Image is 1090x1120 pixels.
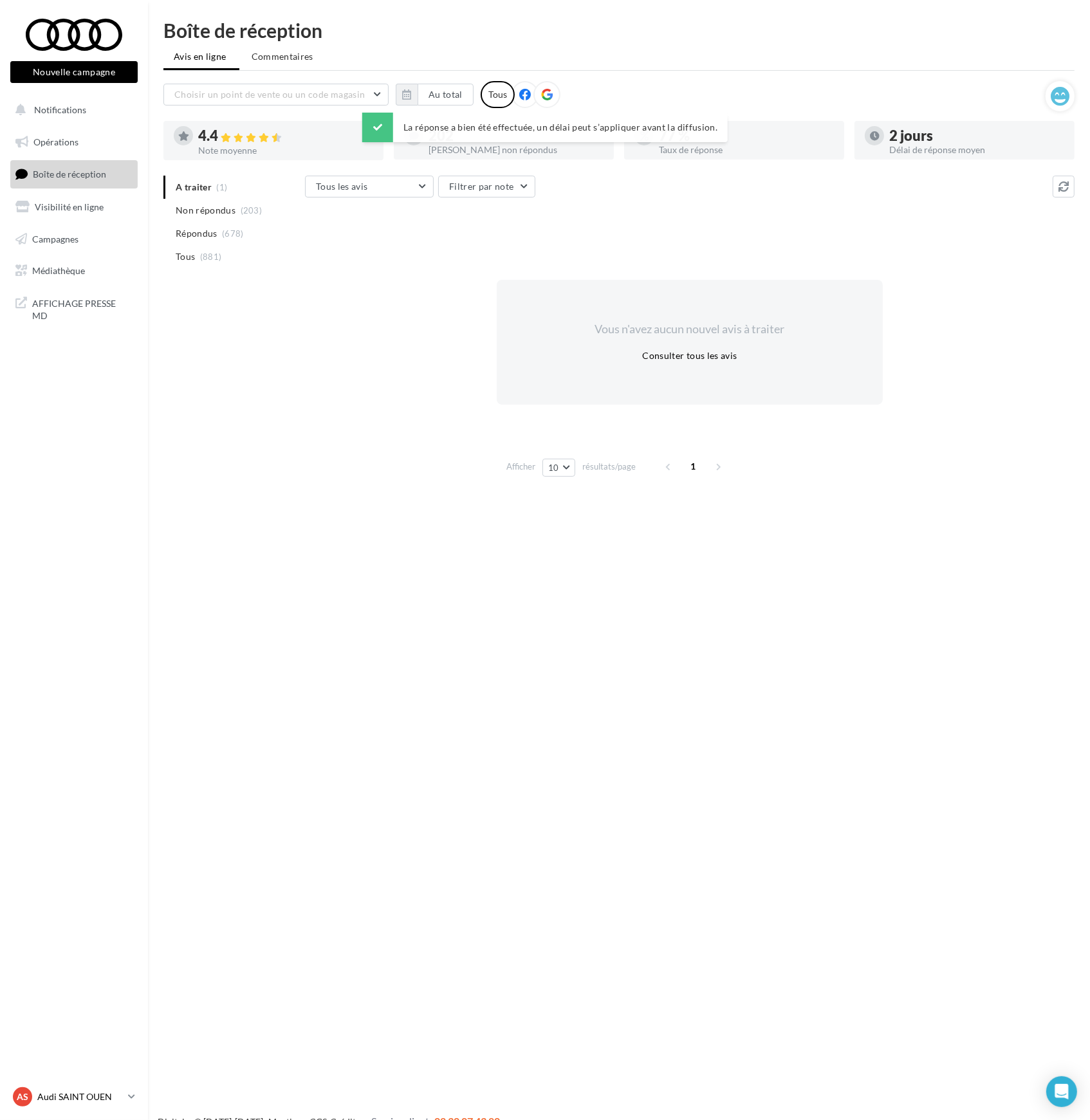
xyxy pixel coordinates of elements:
span: Choisir un point de vente ou un code magasin [174,89,365,100]
a: Boîte de réception [8,160,140,188]
div: Open Intercom Messenger [1046,1076,1077,1107]
p: Audi SAINT OUEN [37,1090,123,1103]
button: Au total [418,84,474,106]
div: Tous [481,81,515,108]
div: Taux de réponse [659,145,834,154]
button: Consulter tous les avis [637,348,742,363]
button: Notifications [8,96,135,124]
span: (678) [222,228,244,239]
a: AS Audi SAINT OUEN [10,1085,138,1109]
div: Boîte de réception [163,21,1075,40]
div: Vous n'avez aucun nouvel avis à traiter [579,321,800,338]
div: Délai de réponse moyen [889,145,1064,154]
span: Commentaires [252,50,313,63]
div: 2 jours [889,129,1064,143]
span: (881) [200,252,222,262]
a: Visibilité en ligne [8,194,140,221]
button: Tous les avis [305,176,434,197]
span: Boîte de réception [33,169,106,179]
button: Au total [396,84,474,106]
span: Afficher [506,461,535,473]
span: Visibilité en ligne [35,201,104,212]
div: 4.4 [198,129,373,143]
button: Nouvelle campagne [10,61,138,83]
span: Médiathèque [32,265,85,276]
span: résultats/page [582,461,636,473]
span: Répondus [176,227,217,240]
span: AFFICHAGE PRESSE MD [32,295,133,322]
span: Notifications [34,104,86,115]
a: AFFICHAGE PRESSE MD [8,289,140,327]
a: Opérations [8,129,140,156]
span: Non répondus [176,204,236,217]
span: Opérations [33,136,79,147]
div: La réponse a bien été effectuée, un délai peut s’appliquer avant la diffusion. [362,113,728,142]
span: Campagnes [32,233,79,244]
button: Filtrer par note [438,176,535,197]
span: 1 [683,456,704,477]
a: Médiathèque [8,257,140,284]
span: Tous les avis [316,181,368,192]
div: Note moyenne [198,146,373,155]
div: 77 % [659,129,834,143]
span: AS [17,1090,28,1103]
a: Campagnes [8,226,140,253]
span: 10 [548,463,559,473]
button: Choisir un point de vente ou un code magasin [163,84,389,106]
button: 10 [542,459,575,477]
span: (203) [241,205,263,216]
span: Tous [176,250,195,263]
